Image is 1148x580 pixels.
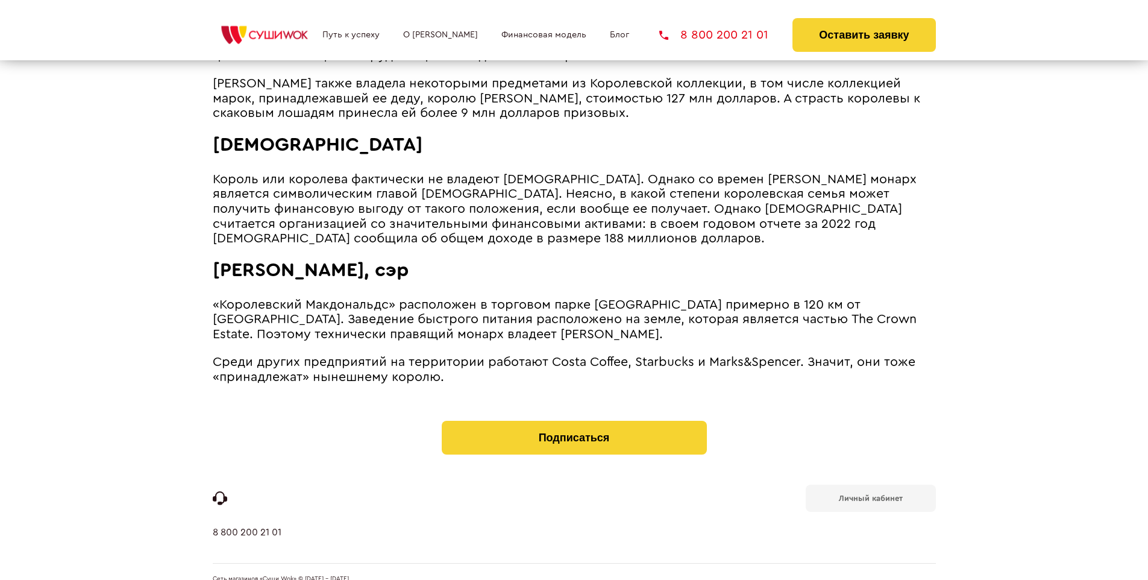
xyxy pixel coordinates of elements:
[792,18,935,52] button: Оставить заявку
[501,30,586,40] a: Финансовая модель
[442,421,707,455] button: Подписаться
[839,494,903,502] b: Личный кабинет
[680,29,768,41] span: 8 800 200 21 01
[213,77,920,119] span: [PERSON_NAME] также владела некоторыми предметами из Королевской коллекции, в том числе коллекцие...
[213,173,917,245] span: Король или королева фактически не владеют [DEMOGRAPHIC_DATA]. Однако со времен [PERSON_NAME] мона...
[659,29,768,41] a: 8 800 200 21 01
[403,30,478,40] a: О [PERSON_NAME]
[610,30,629,40] a: Блог
[213,527,281,563] a: 8 800 200 21 01
[806,485,936,512] a: Личный кабинет
[213,135,422,154] span: [DEMOGRAPHIC_DATA]
[322,30,380,40] a: Путь к успеху
[213,298,917,341] span: «Королевский Макдональдс» расположен в торговом парке [GEOGRAPHIC_DATA] примерно в 120 км от [GEO...
[213,356,915,383] span: Среди других предприятий на территории работают Costa Coffee, Starbucks и Marks&Spencer. Значит, ...
[213,260,409,280] span: [PERSON_NAME], сэр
